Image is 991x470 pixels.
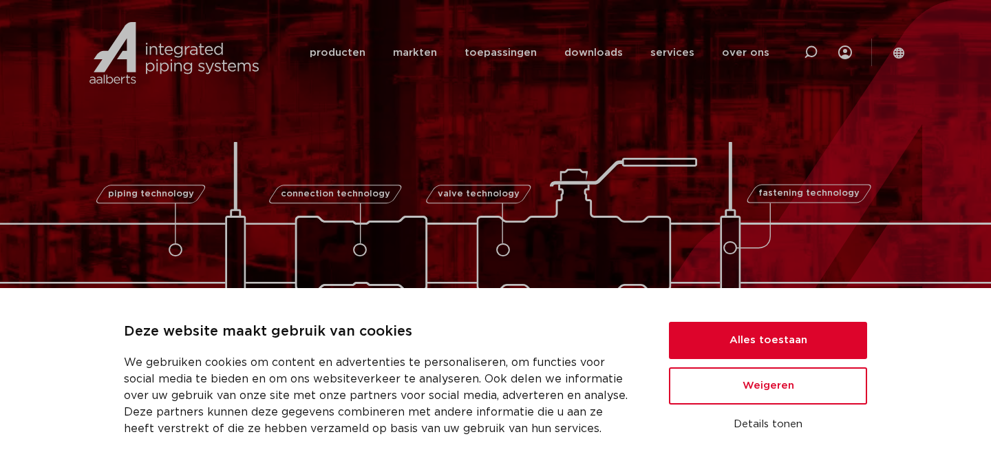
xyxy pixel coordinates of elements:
a: downloads [564,26,623,79]
a: over ons [722,26,769,79]
nav: Menu [310,26,769,79]
span: piping technology [107,190,193,198]
span: valve technology [437,190,519,198]
a: services [650,26,694,79]
p: We gebruiken cookies om content en advertenties te personaliseren, om functies voor social media ... [124,354,636,437]
p: Deze website maakt gebruik van cookies [124,321,636,343]
button: Alles toestaan [669,322,867,359]
a: markten [393,26,437,79]
button: Weigeren [669,367,867,405]
a: producten [310,26,365,79]
button: Details tonen [669,413,867,436]
a: toepassingen [465,26,537,79]
span: connection technology [281,190,390,198]
span: fastening technology [758,190,860,198]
